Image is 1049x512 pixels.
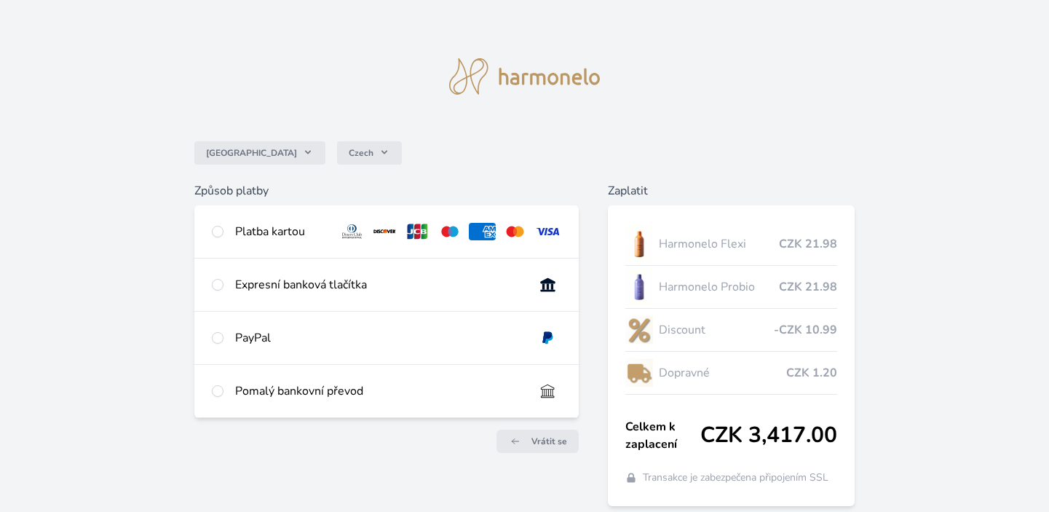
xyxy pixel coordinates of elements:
[531,436,567,447] span: Vrátit se
[625,418,700,453] span: Celkem k zaplacení
[206,147,297,159] span: [GEOGRAPHIC_DATA]
[437,223,464,240] img: maestro.svg
[534,223,561,240] img: visa.svg
[659,364,786,382] span: Dopravné
[235,276,523,294] div: Expresní banková tlačítka
[534,329,561,347] img: paypal.svg
[194,141,325,165] button: [GEOGRAPHIC_DATA]
[349,147,373,159] span: Czech
[625,269,653,305] img: CLEAN_PROBIO_se_stinem_x-lo.jpg
[534,276,561,294] img: onlineBanking_CZ.svg
[625,355,653,391] img: delivery-lo.png
[371,223,398,240] img: discover.svg
[337,141,402,165] button: Czech
[643,470,828,485] span: Transakce je zabezpečena připojením SSL
[235,329,523,347] div: PayPal
[469,223,496,240] img: amex.svg
[625,226,653,262] img: CLEAN_FLEXI_se_stinem_x-hi_(1)-lo.jpg
[194,182,579,200] h6: Způsob platby
[496,430,579,453] a: Vrátit se
[534,382,561,400] img: bankTransfer_IBAN.svg
[339,223,365,240] img: diners.svg
[608,182,855,200] h6: Zaplatit
[235,223,327,240] div: Platba kartou
[235,382,523,400] div: Pomalý bankovní převod
[659,235,779,253] span: Harmonelo Flexi
[449,58,601,95] img: logo.svg
[659,321,774,339] span: Discount
[700,422,837,449] span: CZK 3,417.00
[404,223,431,240] img: jcb.svg
[786,364,837,382] span: CZK 1.20
[779,278,837,296] span: CZK 21.98
[625,312,653,348] img: discount-lo.png
[779,235,837,253] span: CZK 21.98
[502,223,529,240] img: mc.svg
[659,278,779,296] span: Harmonelo Probio
[774,321,837,339] span: -CZK 10.99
